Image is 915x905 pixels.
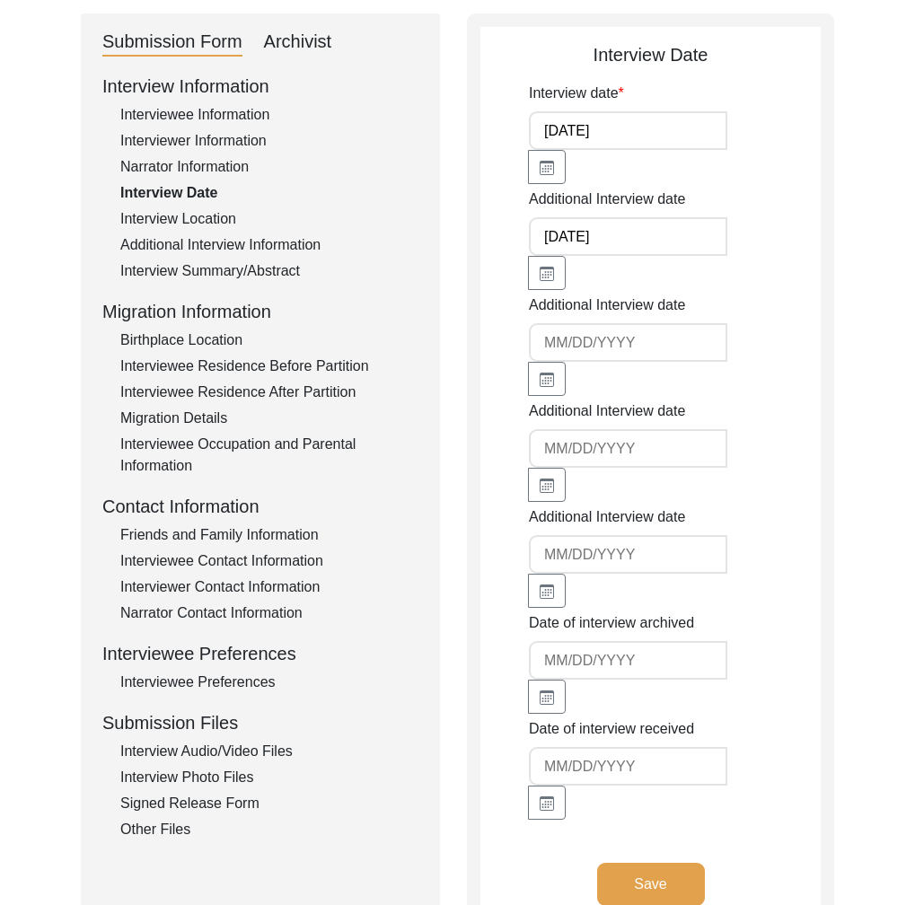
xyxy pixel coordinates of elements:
[102,298,418,325] div: Migration Information
[120,602,418,624] div: Narrator Contact Information
[102,28,242,57] div: Submission Form
[120,408,418,429] div: Migration Details
[529,535,727,574] input: MM/DD/YYYY
[120,260,418,282] div: Interview Summary/Abstract
[120,356,418,377] div: Interviewee Residence Before Partition
[120,182,418,204] div: Interview Date
[120,434,418,477] div: Interviewee Occupation and Parental Information
[102,640,418,667] div: Interviewee Preferences
[529,217,727,256] input: MM/DD/YYYY
[120,329,418,351] div: Birthplace Location
[120,104,418,126] div: Interviewee Information
[529,612,694,634] label: Date of interview archived
[120,576,418,598] div: Interviewer Contact Information
[529,506,685,528] label: Additional Interview date
[120,819,418,840] div: Other Files
[120,550,418,572] div: Interviewee Contact Information
[480,41,821,68] div: Interview Date
[529,189,685,210] label: Additional Interview date
[529,718,694,740] label: Date of interview received
[102,709,418,736] div: Submission Files
[120,130,418,152] div: Interviewer Information
[529,400,685,422] label: Additional Interview date
[120,208,418,230] div: Interview Location
[529,323,727,362] input: MM/DD/YYYY
[529,747,727,786] input: MM/DD/YYYY
[120,524,418,546] div: Friends and Family Information
[120,672,418,693] div: Interviewee Preferences
[120,767,418,788] div: Interview Photo Files
[120,234,418,256] div: Additional Interview Information
[529,111,727,150] input: MM/DD/YYYY
[529,294,685,316] label: Additional Interview date
[120,741,418,762] div: Interview Audio/Video Files
[264,28,332,57] div: Archivist
[529,641,727,680] input: MM/DD/YYYY
[120,382,418,403] div: Interviewee Residence After Partition
[102,73,418,100] div: Interview Information
[120,793,418,814] div: Signed Release Form
[529,429,727,468] input: MM/DD/YYYY
[120,156,418,178] div: Narrator Information
[529,83,624,104] label: Interview date
[102,493,418,520] div: Contact Information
